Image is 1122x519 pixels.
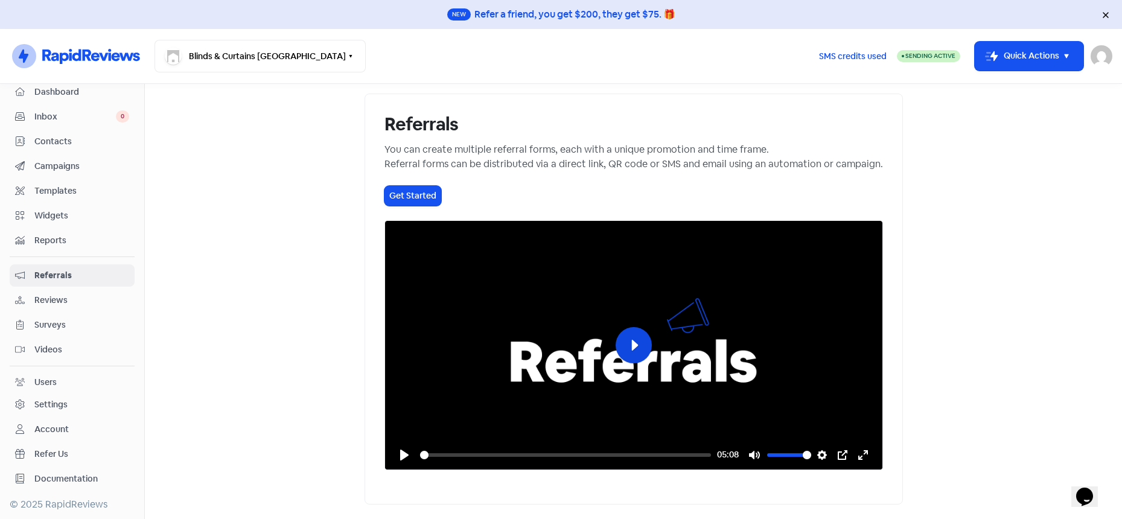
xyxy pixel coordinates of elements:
[34,135,129,148] span: Contacts
[10,468,135,490] a: Documentation
[10,393,135,416] a: Settings
[10,443,135,465] a: Refer Us
[10,180,135,202] a: Templates
[474,7,675,22] div: Refer a friend, you get $200, they get $75. 🎁
[155,40,366,72] button: Blinds & Curtains [GEOGRAPHIC_DATA]
[34,473,129,485] span: Documentation
[10,264,135,287] a: Referrals
[447,8,471,21] span: New
[905,52,955,60] span: Sending Active
[1071,471,1110,507] iframe: chat widget
[10,106,135,128] a: Inbox 0
[10,229,135,252] a: Reports
[395,445,414,465] button: Play
[34,423,69,436] div: Account
[384,142,883,171] div: You can create multiple referral forms, each with a unique promotion and time frame. Referral for...
[420,449,711,461] input: Seek
[34,448,129,460] span: Refer Us
[975,42,1083,71] button: Quick Actions
[10,205,135,227] a: Widgets
[34,269,129,282] span: Referrals
[34,376,57,389] div: Users
[897,49,960,63] a: Sending Active
[34,294,129,307] span: Reviews
[34,160,129,173] span: Campaigns
[10,371,135,393] a: Users
[1091,45,1112,67] img: User
[34,86,129,98] span: Dashboard
[34,398,68,411] div: Settings
[717,448,739,462] div: Current time
[34,209,129,222] span: Widgets
[384,113,883,135] h1: Referrals
[34,234,129,247] span: Reports
[809,49,897,62] a: SMS credits used
[34,110,116,123] span: Inbox
[10,155,135,177] a: Campaigns
[116,110,129,123] span: 0
[384,186,441,206] button: Get Started
[34,185,129,197] span: Templates
[10,314,135,336] a: Surveys
[616,327,652,363] button: Play
[10,497,135,512] div: © 2025 RapidReviews
[767,449,811,461] input: Volume
[10,289,135,311] a: Reviews
[34,319,129,331] span: Surveys
[10,339,135,361] a: Videos
[10,418,135,441] a: Account
[10,130,135,153] a: Contacts
[819,50,887,63] span: SMS credits used
[34,343,129,356] span: Videos
[10,81,135,103] a: Dashboard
